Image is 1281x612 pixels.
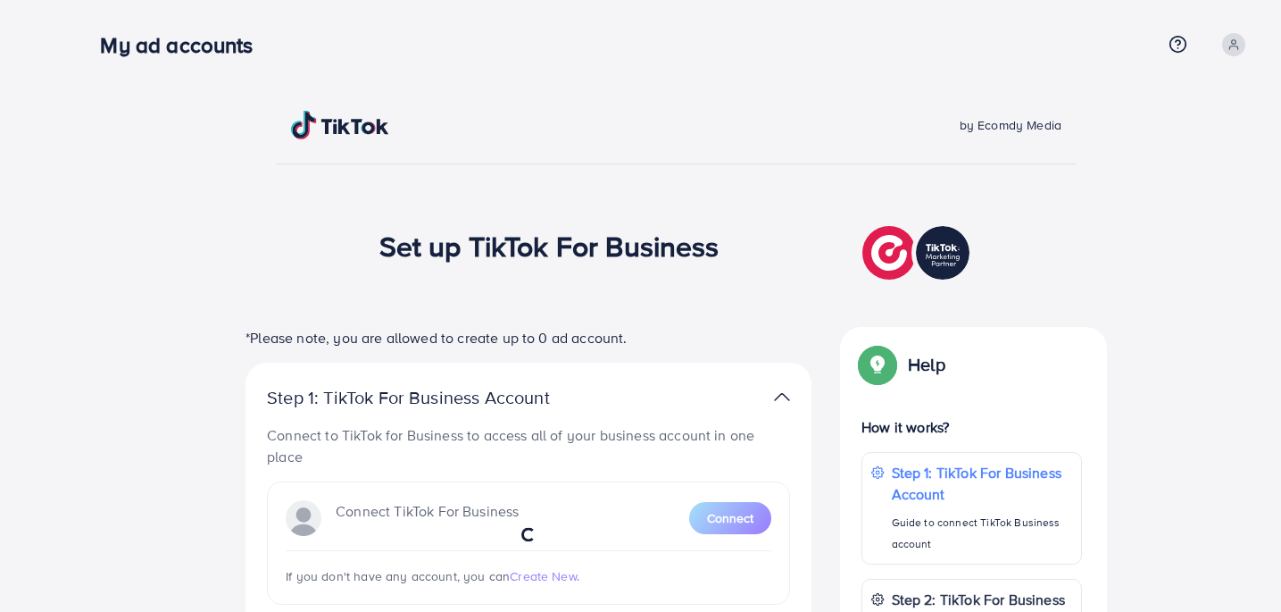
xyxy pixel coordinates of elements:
[892,512,1072,555] p: Guide to connect TikTok Business account
[861,416,1082,438] p: How it works?
[892,462,1072,505] p: Step 1: TikTok For Business Account
[379,229,720,263] h1: Set up TikTok For Business
[861,348,894,381] img: Popup guide
[960,116,1061,134] span: by Ecomdy Media
[100,32,267,58] h3: My ad accounts
[267,387,606,408] p: Step 1: TikTok For Business Account
[908,354,945,375] p: Help
[862,222,974,284] img: TikTok partner
[245,327,811,348] p: *Please note, you are allowed to create up to 0 ad account.
[291,111,389,139] img: TikTok
[774,384,790,410] img: TikTok partner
